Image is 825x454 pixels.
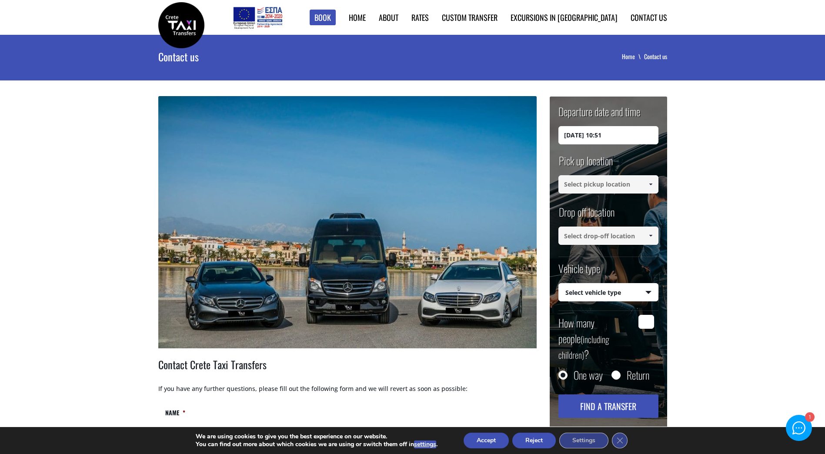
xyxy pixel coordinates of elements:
[158,2,204,48] img: Crete Taxi Transfers | Contact Crete Taxi Transfers | Crete Taxi Transfers
[158,20,204,29] a: Crete Taxi Transfers | Contact Crete Taxi Transfers | Crete Taxi Transfers
[558,227,658,245] input: Select drop-off location
[558,204,615,227] label: Drop off location
[643,175,658,194] a: Show All Items
[558,153,613,175] label: Pick up location
[196,441,438,448] p: You can find out more about which cookies we are using or switch them off in .
[558,394,658,418] button: Find a transfer
[558,104,640,126] label: Departure date and time
[558,315,634,362] label: How many people ?
[196,433,438,441] p: We are using cookies to give you the best experience on our website.
[165,409,185,424] label: Name
[379,12,398,23] a: About
[158,384,537,402] p: If you have any further questions, please fill out the following form and we will revert as soon ...
[511,12,618,23] a: Excursions in [GEOGRAPHIC_DATA]
[559,433,608,448] button: Settings
[622,52,644,61] a: Home
[644,52,667,61] li: Contact us
[643,227,658,245] a: Show All Items
[349,12,366,23] a: Home
[158,96,537,348] img: Book a transfer in Crete. Offering Taxi, Mini Van and Mini Bus transfer services in Crete
[627,371,649,379] label: Return
[558,175,658,194] input: Select pickup location
[631,12,667,23] a: Contact us
[464,433,509,448] button: Accept
[512,433,556,448] button: Reject
[442,12,498,23] a: Custom Transfer
[558,333,609,361] small: (including children)
[158,357,537,384] h2: Contact Crete Taxi Transfers
[574,371,603,379] label: One way
[805,413,814,422] div: 1
[414,441,436,448] button: settings
[612,433,628,448] button: Close GDPR Cookie Banner
[310,10,336,26] a: Book
[559,284,658,302] span: Select vehicle type
[232,4,284,30] img: e-bannersEUERDF180X90.jpg
[411,12,429,23] a: Rates
[158,35,398,78] h1: Contact us
[558,261,600,283] label: Vehicle type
